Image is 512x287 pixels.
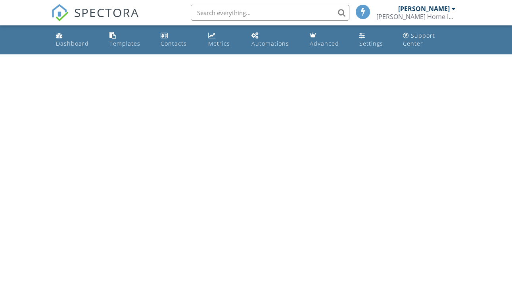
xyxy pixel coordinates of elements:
div: Automations [251,40,289,47]
div: Support Center [403,32,435,47]
input: Search everything... [191,5,349,21]
img: The Best Home Inspection Software - Spectora [51,4,69,21]
a: Advanced [307,29,350,51]
a: Automations (Basic) [248,29,300,51]
div: Advanced [310,40,339,47]
span: SPECTORA [74,4,139,21]
div: Dashboard [56,40,89,47]
div: DeLeon Home Inspections [376,13,456,21]
div: Contacts [161,40,187,47]
a: Support Center [400,29,459,51]
div: Metrics [208,40,230,47]
div: [PERSON_NAME] [398,5,450,13]
a: Settings [356,29,393,51]
a: SPECTORA [51,11,139,27]
a: Contacts [157,29,199,51]
a: Dashboard [53,29,100,51]
a: Templates [106,29,151,51]
div: Settings [359,40,383,47]
div: Templates [109,40,140,47]
a: Metrics [205,29,242,51]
